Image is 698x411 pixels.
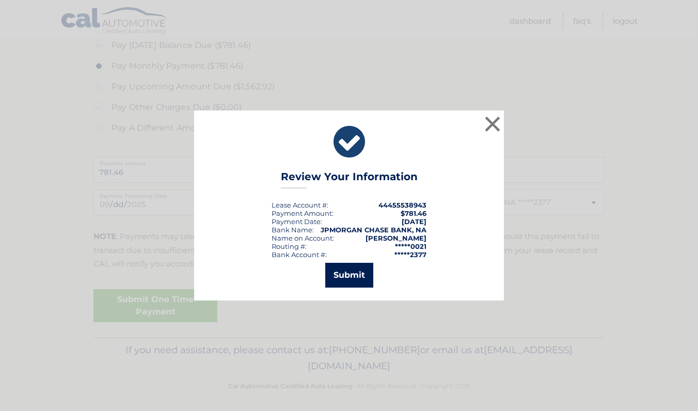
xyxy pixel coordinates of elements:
div: Lease Account #: [272,201,328,209]
h3: Review Your Information [281,170,418,188]
span: Payment Date [272,217,321,226]
span: [DATE] [402,217,426,226]
div: Bank Account #: [272,250,327,259]
strong: [PERSON_NAME] [366,234,426,242]
button: Submit [325,263,373,288]
button: × [482,114,503,134]
div: : [272,217,322,226]
div: Bank Name: [272,226,314,234]
strong: JPMORGAN CHASE BANK, NA [321,226,426,234]
div: Name on Account: [272,234,334,242]
span: $781.46 [401,209,426,217]
div: Routing #: [272,242,307,250]
div: Payment Amount: [272,209,334,217]
strong: 44455538943 [378,201,426,209]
